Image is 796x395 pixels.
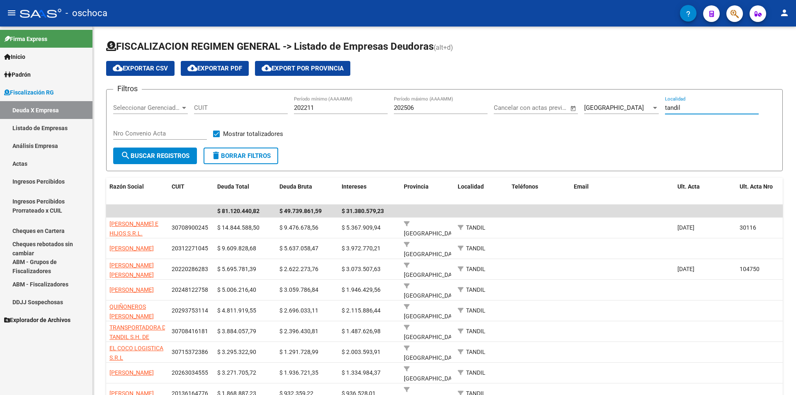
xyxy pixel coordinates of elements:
span: EL COCO LOGISTICA S.R.L [109,345,163,361]
span: Borrar Filtros [211,152,271,160]
span: $ 3.884.057,79 [217,328,256,334]
datatable-header-cell: Provincia [400,178,454,205]
button: Borrar Filtros [204,148,278,164]
span: [DATE] [677,224,694,231]
span: Exportar CSV [113,65,168,72]
mat-icon: cloud_download [187,63,197,73]
datatable-header-cell: Localidad [454,178,508,205]
mat-icon: menu [7,8,17,18]
span: [GEOGRAPHIC_DATA] [404,251,460,257]
span: Mostrar totalizadores [223,129,283,139]
span: $ 1.936.721,35 [279,369,318,376]
span: Export por Provincia [262,65,344,72]
span: Seleccionar Gerenciador [113,104,180,111]
datatable-header-cell: CUIT [168,178,214,205]
mat-icon: person [779,8,789,18]
span: $ 3.059.786,84 [279,286,318,293]
span: TANDIL [466,266,485,272]
span: TANDIL [466,286,485,293]
span: $ 9.476.678,56 [279,224,318,231]
span: Intereses [342,183,366,190]
datatable-header-cell: Deuda Bruta [276,178,338,205]
button: Exportar CSV [106,61,175,76]
span: $ 1.334.984,37 [342,369,381,376]
span: Email [574,183,589,190]
datatable-header-cell: Email [570,178,674,205]
span: [GEOGRAPHIC_DATA] [404,271,460,278]
span: $ 5.695.781,39 [217,266,256,272]
span: $ 3.271.705,72 [217,369,256,376]
span: [GEOGRAPHIC_DATA] [404,292,460,299]
span: $ 81.120.440,82 [217,208,260,214]
span: $ 5.367.909,94 [342,224,381,231]
span: [GEOGRAPHIC_DATA] [404,354,460,361]
span: [DATE] [677,266,694,272]
h3: Filtros [113,83,142,95]
span: Inicio [4,52,25,61]
span: Deuda Total [217,183,249,190]
span: $ 49.739.861,59 [279,208,322,214]
span: 104750 [740,266,760,272]
span: Razón Social [109,183,144,190]
span: Fiscalización RG [4,88,54,97]
datatable-header-cell: Intereses [338,178,400,205]
mat-icon: cloud_download [262,63,272,73]
span: QUIÑONEROS [PERSON_NAME] [109,303,154,320]
span: Teléfonos [512,183,538,190]
span: Exportar PDF [187,65,242,72]
span: TANDIL [466,349,485,355]
span: $ 2.396.430,81 [279,328,318,334]
span: $ 2.003.593,91 [342,349,381,355]
span: $ 1.487.626,98 [342,328,381,334]
span: $ 1.291.728,99 [279,349,318,355]
span: [GEOGRAPHIC_DATA] [404,230,460,237]
span: $ 31.380.579,23 [342,208,384,214]
span: $ 5.637.058,47 [279,245,318,252]
span: [PERSON_NAME] [109,245,154,252]
button: Buscar Registros [113,148,197,164]
span: Localidad [458,183,484,190]
span: 30708900245 [172,224,208,231]
span: 20220286283 [172,266,208,272]
datatable-header-cell: Deuda Total [214,178,276,205]
span: $ 4.811.919,55 [217,307,256,314]
span: [PERSON_NAME] [109,286,154,293]
span: $ 5.006.216,40 [217,286,256,293]
span: [GEOGRAPHIC_DATA] [404,313,460,320]
datatable-header-cell: Ult. Acta [674,178,736,205]
span: Ult. Acta [677,183,700,190]
span: Buscar Registros [121,152,189,160]
span: 30116 [740,224,756,231]
span: $ 14.844.588,50 [217,224,260,231]
span: 30715372386 [172,349,208,355]
span: FISCALIZACION REGIMEN GENERAL -> Listado de Empresas Deudoras [106,41,434,52]
span: 20263034555 [172,369,208,376]
span: $ 1.946.429,56 [342,286,381,293]
span: [PERSON_NAME] E HIJOS S.R.L. [109,221,158,237]
span: [PERSON_NAME] [109,369,154,376]
span: $ 3.972.770,21 [342,245,381,252]
span: $ 9.609.828,68 [217,245,256,252]
span: Deuda Bruta [279,183,312,190]
button: Export por Provincia [255,61,350,76]
iframe: Intercom live chat [768,367,788,387]
button: Open calendar [568,104,578,113]
span: TANDIL [466,307,485,314]
mat-icon: search [121,150,131,160]
mat-icon: delete [211,150,221,160]
span: CUIT [172,183,184,190]
datatable-header-cell: Teléfonos [508,178,570,205]
mat-icon: cloud_download [113,63,123,73]
span: $ 2.622.273,76 [279,266,318,272]
span: [GEOGRAPHIC_DATA] [404,334,460,340]
span: $ 3.073.507,63 [342,266,381,272]
span: Padrón [4,70,31,79]
span: TRANSPORTADORA DE TANDIL S.H. DE [DEMOGRAPHIC_DATA][PERSON_NAME] Y [PERSON_NAME] [109,324,170,368]
span: 20312271045 [172,245,208,252]
span: TANDIL [466,328,485,334]
span: Explorador de Archivos [4,315,70,325]
span: 30708416181 [172,328,208,334]
span: [PERSON_NAME] [PERSON_NAME] [109,262,154,278]
span: [GEOGRAPHIC_DATA] [584,104,644,111]
span: [GEOGRAPHIC_DATA] [404,375,460,382]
